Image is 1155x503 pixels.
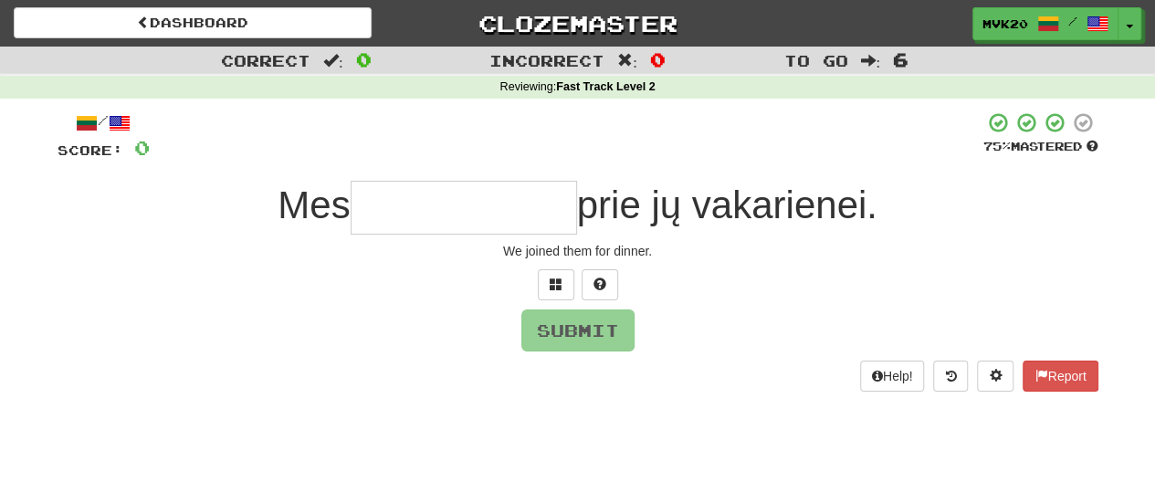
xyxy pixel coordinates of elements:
span: 0 [356,48,372,70]
button: Report [1023,361,1097,392]
button: Submit [521,309,635,351]
span: Correct [221,51,310,69]
strong: Fast Track Level 2 [556,80,656,93]
span: To go [783,51,847,69]
button: Single letter hint - you only get 1 per sentence and score half the points! alt+h [582,269,618,300]
button: Switch sentence to multiple choice alt+p [538,269,574,300]
span: 75 % [983,139,1011,153]
button: Round history (alt+y) [933,361,968,392]
span: 0 [134,136,150,159]
span: 0 [650,48,666,70]
a: mvk20 / [972,7,1118,40]
span: : [860,53,880,68]
span: : [617,53,637,68]
span: 6 [893,48,908,70]
span: mvk20 [982,16,1028,32]
span: Incorrect [489,51,604,69]
span: prie jų vakarienei. [577,183,877,226]
span: / [1068,15,1077,27]
span: Score: [58,142,123,158]
a: Dashboard [14,7,372,38]
div: We joined them for dinner. [58,242,1098,260]
span: Mes [278,183,350,226]
span: : [323,53,343,68]
div: / [58,111,150,134]
a: Clozemaster [399,7,757,39]
button: Help! [860,361,925,392]
div: Mastered [983,139,1098,155]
